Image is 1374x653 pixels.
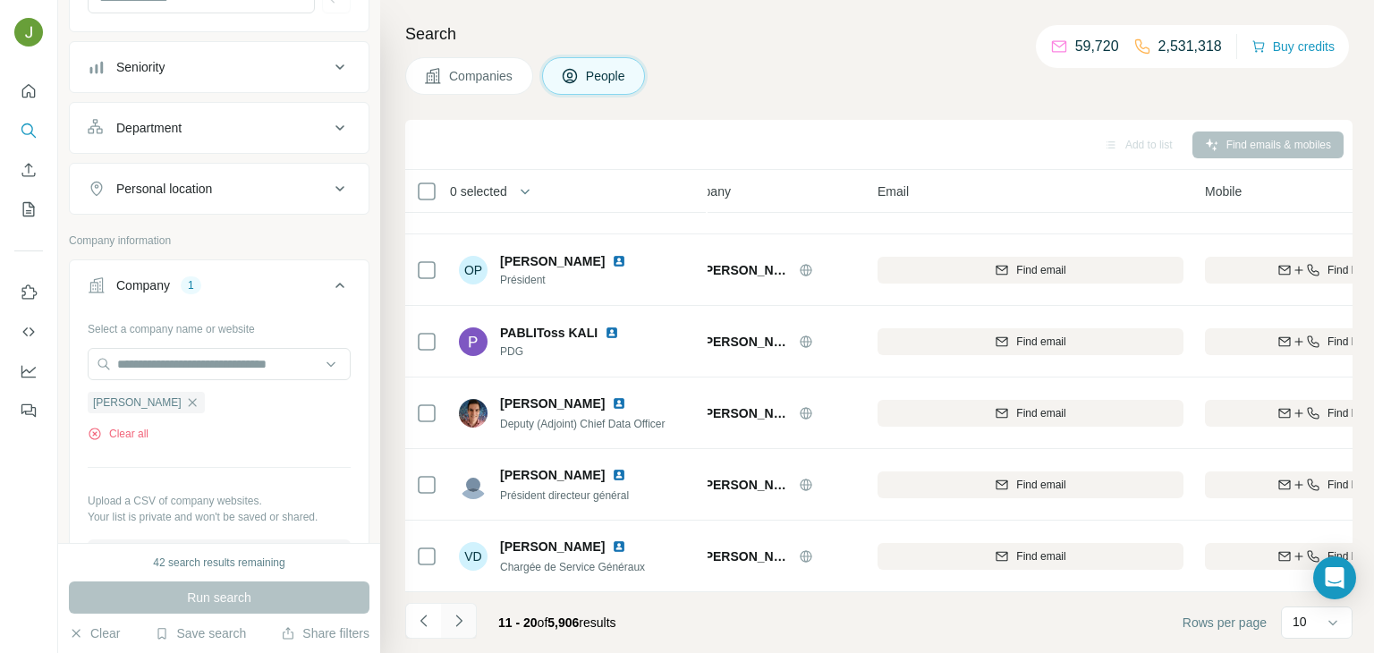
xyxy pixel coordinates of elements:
[1016,477,1065,493] span: Find email
[116,119,182,137] div: Department
[700,404,790,422] span: [PERSON_NAME]
[1016,334,1065,350] span: Find email
[1293,613,1307,631] p: 10
[405,603,441,639] button: Navigate to previous page
[70,46,369,89] button: Seniority
[14,316,43,348] button: Use Surfe API
[538,615,548,630] span: of
[405,21,1353,47] h4: Search
[14,18,43,47] img: Avatar
[1327,548,1372,564] span: Find both
[612,396,626,411] img: LinkedIn logo
[88,493,351,509] p: Upload a CSV of company websites.
[93,394,182,411] span: [PERSON_NAME]
[459,256,488,284] div: OP
[500,418,666,430] span: Deputy (Adjoint) Chief Data Officer
[88,426,148,442] button: Clear all
[459,327,488,356] img: Avatar
[500,324,598,342] span: PABLIToss KALI
[612,254,626,268] img: LinkedIn logo
[1158,36,1222,57] p: 2,531,318
[878,182,909,200] span: Email
[14,75,43,107] button: Quick start
[69,624,120,642] button: Clear
[69,233,369,249] p: Company information
[459,399,488,428] img: Avatar
[605,326,619,340] img: LinkedIn logo
[155,624,246,642] button: Save search
[547,615,579,630] span: 5,906
[500,489,629,502] span: Président directeur général
[500,561,645,573] span: Chargée de Service Généraux
[14,193,43,225] button: My lists
[459,542,488,571] div: VD
[70,264,369,314] button: Company1
[1251,34,1335,59] button: Buy credits
[14,154,43,186] button: Enrich CSV
[181,277,201,293] div: 1
[14,355,43,387] button: Dashboard
[700,261,790,279] span: [PERSON_NAME]
[878,543,1183,570] button: Find email
[70,106,369,149] button: Department
[612,539,626,554] img: LinkedIn logo
[700,333,790,351] span: [PERSON_NAME]
[1313,556,1356,599] div: Open Intercom Messenger
[878,471,1183,498] button: Find email
[1016,405,1065,421] span: Find email
[586,67,627,85] span: People
[1183,614,1267,632] span: Rows per page
[14,276,43,309] button: Use Surfe on LinkedIn
[153,555,284,571] div: 42 search results remaining
[1327,405,1372,421] span: Find both
[500,343,640,360] span: PDG
[1327,262,1372,278] span: Find both
[116,180,212,198] div: Personal location
[450,182,507,200] span: 0 selected
[88,539,351,572] button: Upload a list of companies
[500,272,648,288] span: Président
[878,328,1183,355] button: Find email
[1016,262,1065,278] span: Find email
[70,167,369,210] button: Personal location
[14,394,43,427] button: Feedback
[459,471,488,499] img: Avatar
[700,547,790,565] span: [PERSON_NAME]
[88,509,351,525] p: Your list is private and won't be saved or shared.
[1205,182,1242,200] span: Mobile
[500,252,605,270] span: [PERSON_NAME]
[281,624,369,642] button: Share filters
[700,476,790,494] span: [PERSON_NAME]
[116,58,165,76] div: Seniority
[498,615,616,630] span: results
[878,257,1183,284] button: Find email
[500,394,605,412] span: [PERSON_NAME]
[88,314,351,337] div: Select a company name or website
[500,538,605,555] span: [PERSON_NAME]
[14,114,43,147] button: Search
[878,400,1183,427] button: Find email
[1016,548,1065,564] span: Find email
[441,603,477,639] button: Navigate to next page
[116,276,170,294] div: Company
[1075,36,1119,57] p: 59,720
[1327,334,1372,350] span: Find both
[500,466,605,484] span: [PERSON_NAME]
[1327,477,1372,493] span: Find both
[612,468,626,482] img: LinkedIn logo
[449,67,514,85] span: Companies
[498,615,538,630] span: 11 - 20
